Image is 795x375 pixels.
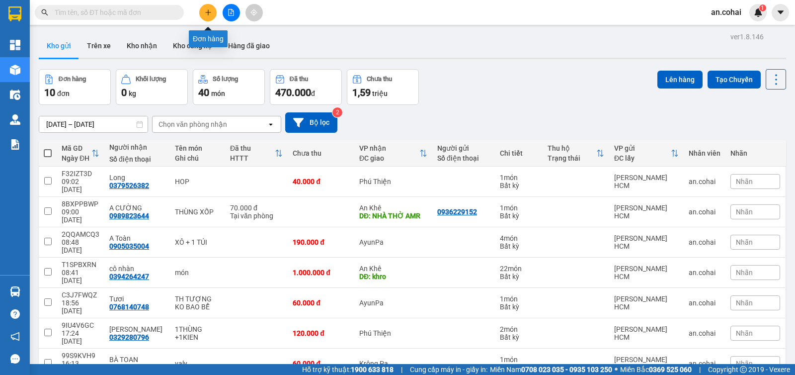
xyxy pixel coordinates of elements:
[55,7,172,18] input: Tìm tên, số ĐT hoặc mã đơn
[109,265,165,273] div: cô nhàn
[220,34,278,58] button: Hàng đã giao
[62,144,91,152] div: Mã GD
[293,360,349,368] div: 60.000 đ
[736,269,753,277] span: Nhãn
[437,208,477,216] div: 0936229152
[175,325,220,341] div: 1THÙNG +1KIEN
[490,364,612,375] span: Miền Nam
[109,325,165,333] div: TRÚC PHƯƠNG
[10,40,20,50] img: dashboard-icon
[57,140,104,167] th: Toggle SortBy
[39,69,111,105] button: Đơn hàng10đơn
[754,8,763,17] img: icon-new-feature
[548,154,596,162] div: Trạng thái
[500,242,538,250] div: Bất kỳ
[359,144,419,152] div: VP nhận
[689,238,720,246] div: an.cohai
[615,368,618,372] span: ⚪️
[500,149,538,157] div: Chi tiết
[230,154,275,162] div: HTTT
[689,208,720,216] div: an.cohai
[302,364,394,375] span: Hỗ trợ kỹ thuật:
[275,87,311,98] span: 470.000
[521,366,612,374] strong: 0708 023 035 - 0935 103 250
[230,204,283,212] div: 70.000 đ
[119,34,165,58] button: Kho nhận
[109,273,149,281] div: 0394264247
[8,6,21,21] img: logo-vxr
[401,364,402,375] span: |
[347,69,419,105] button: Chưa thu1,59 triệu
[175,154,220,162] div: Ghi chú
[776,8,785,17] span: caret-down
[500,182,538,189] div: Bất kỳ
[352,87,371,98] span: 1,59
[62,170,99,178] div: F32IZT3D
[62,299,99,315] div: 18:56 [DATE]
[213,76,238,83] div: Số lượng
[44,87,55,98] span: 10
[285,112,337,133] button: Bộ lọc
[437,154,490,162] div: Số điện thoại
[59,76,86,83] div: Đơn hàng
[175,269,220,277] div: món
[175,178,220,186] div: HOP
[500,364,538,372] div: Bất kỳ
[736,238,753,246] span: Nhãn
[689,269,720,277] div: an.cohai
[39,116,148,132] input: Select a date range.
[62,321,99,329] div: 9IU4V6GC
[736,299,753,307] span: Nhãn
[230,212,283,220] div: Tại văn phòng
[10,354,20,364] span: message
[657,71,703,89] button: Lên hàng
[62,230,99,238] div: 2QQAMCQ3
[703,6,749,18] span: an.cohai
[293,269,349,277] div: 1.000.000 đ
[761,4,764,11] span: 1
[736,329,753,337] span: Nhãn
[10,114,20,125] img: warehouse-icon
[620,364,692,375] span: Miền Bắc
[109,182,149,189] div: 0379526382
[500,273,538,281] div: Bất kỳ
[689,149,720,157] div: Nhân viên
[245,4,263,21] button: aim
[372,90,388,97] span: triệu
[736,208,753,216] span: Nhãn
[500,295,538,303] div: 1 món
[736,360,753,368] span: Nhãn
[359,204,427,212] div: An Khê
[772,4,789,21] button: caret-down
[10,286,20,297] img: warehouse-icon
[198,87,209,98] span: 40
[359,178,427,186] div: Phú Thiện
[293,149,349,157] div: Chưa thu
[699,364,701,375] span: |
[614,265,679,281] div: [PERSON_NAME] HCM
[354,140,432,167] th: Toggle SortBy
[62,154,91,162] div: Ngày ĐH
[500,303,538,311] div: Bất kỳ
[62,238,99,254] div: 08:48 [DATE]
[649,366,692,374] strong: 0369 525 060
[332,107,342,117] sup: 2
[193,69,265,105] button: Số lượng40món
[175,360,220,368] div: valy
[175,144,220,152] div: Tên món
[10,90,20,100] img: warehouse-icon
[10,332,20,341] span: notification
[136,76,166,83] div: Khối lượng
[708,71,761,89] button: Tạo Chuyến
[689,360,720,368] div: an.cohai
[500,204,538,212] div: 1 món
[367,76,392,83] div: Chưa thu
[500,265,538,273] div: 22 món
[109,295,165,303] div: Tươi
[109,143,165,151] div: Người nhận
[359,265,427,273] div: An Khê
[759,4,766,11] sup: 1
[614,356,679,372] div: [PERSON_NAME] HCM
[614,204,679,220] div: [PERSON_NAME] HCM
[129,90,136,97] span: kg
